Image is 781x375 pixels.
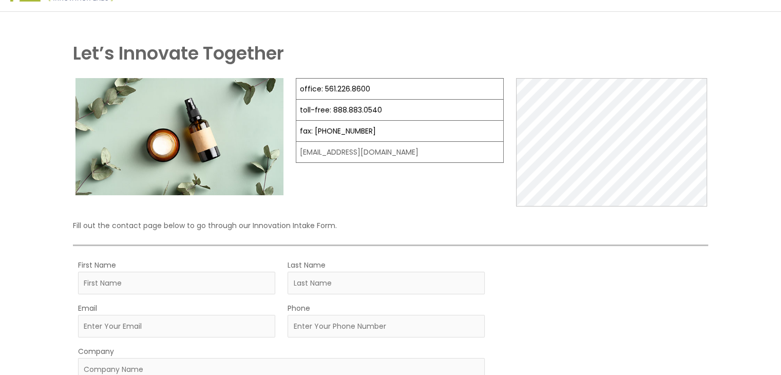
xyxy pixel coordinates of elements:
[288,315,485,338] input: Enter Your Phone Number
[78,302,97,315] label: Email
[300,105,382,115] a: toll-free: 888.883.0540
[73,219,708,232] p: Fill out the contact page below to go through our Innovation Intake Form.
[78,272,275,294] input: First Name
[78,345,114,358] label: Company
[288,302,310,315] label: Phone
[73,41,284,66] strong: Let’s Innovate Together
[300,84,370,94] a: office: 561.226.8600
[78,258,116,272] label: First Name
[78,315,275,338] input: Enter Your Email
[296,142,503,163] td: [EMAIL_ADDRESS][DOMAIN_NAME]
[288,272,485,294] input: Last Name
[288,258,326,272] label: Last Name
[300,126,376,136] a: fax: [PHONE_NUMBER]
[75,78,283,195] img: Contact page image for private label skincare manufacturer Cosmetic solutions shows a skin care b...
